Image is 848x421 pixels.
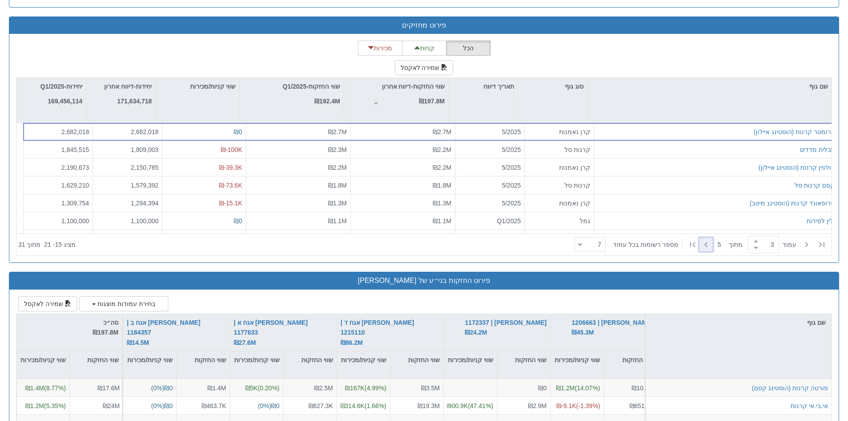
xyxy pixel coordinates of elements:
[16,277,832,285] h3: פירוט החזקות בני״ע של [PERSON_NAME]
[97,163,158,172] div: 2,150,785
[571,235,830,254] div: ‏ מתוך
[104,82,152,91] p: יחידות-דיווח אחרון
[25,384,66,392] span: ( 8.77 %)
[538,384,547,392] span: ₪0
[27,199,89,208] div: 1,309,754
[341,318,440,347] div: [PERSON_NAME] אגח ד | 1215110
[551,352,604,379] div: שווי קניות/מכירות
[41,82,82,91] p: יחידות-Q1/2025
[752,384,828,392] button: פורטה קרנות (הוסטינג קסם)
[554,401,600,410] span: ( -1.39 %)
[465,318,547,338] button: [PERSON_NAME] | 1172337 ₪24.2M
[97,217,158,225] div: 1,100,000
[629,402,654,409] span: ₪651.6K
[283,82,340,91] p: שווי החזקות-Q1/2025
[433,217,451,225] span: ₪1.1M
[556,384,575,392] span: ₪1.2M
[221,146,242,153] span: ₪-100K
[127,318,226,347] div: [PERSON_NAME] אגח ב | 1184357
[419,98,445,105] strong: ₪197.8M
[402,41,446,56] button: קניות
[27,181,89,190] div: 1,629,210
[328,164,347,171] span: ₪2.2M
[390,352,443,368] div: שווי החזקות
[800,145,835,154] button: תכלית מדדים
[433,146,451,153] span: ₪2.2M
[328,146,347,153] span: ₪2.3M
[446,41,491,56] button: הכל
[314,98,340,105] strong: ₪192.4M
[271,402,280,409] span: ₪0
[151,402,173,409] span: ( 0 %)
[93,329,118,336] span: ₪197.8M
[465,329,487,336] span: ₪24.2M
[164,384,173,392] span: ₪0
[258,402,280,409] span: ( 0 %)
[613,240,678,249] span: ‏מספר רשומות בכל עמוד
[497,352,550,368] div: שווי החזקות
[572,318,653,338] button: [PERSON_NAME] | 1206663 ₪45.3M
[341,318,440,347] button: [PERSON_NAME] אגח ד | 1215110 ₪86.2M
[202,402,226,409] span: ₪463.7K
[556,384,600,392] span: ( 14.07 %)
[18,296,77,311] button: שמירה לאקסל
[127,339,149,346] span: ₪14.5M
[572,329,594,336] span: ₪45.3M
[443,402,468,409] span: ₪900.9K
[18,235,76,254] div: ‏מציג 15 - 21 ‏ מתוך 31
[791,401,828,410] button: אי.בי.אי קרנות
[433,164,451,171] span: ₪2.2M
[164,402,173,409] span: ₪0
[433,128,451,135] span: ₪2.7M
[284,352,337,368] div: שווי החזקות
[219,164,242,171] span: ₪-39.3K
[528,145,590,154] div: קרנות סל
[103,402,120,409] span: ₪24M
[759,163,835,172] button: דולפין קרנות (הוסטינג איילון)
[207,384,226,392] span: ₪1.4M
[449,78,518,95] div: תאריך דיווח
[79,296,168,311] button: בחירת עמודות מוצגות
[25,402,66,409] span: ( 5.35 %)
[382,82,445,91] p: שווי החזקות-דיווח אחרון
[117,98,152,105] strong: 171,634,718
[807,217,835,225] button: ילין לפידות
[340,402,365,409] span: ₪314.6K
[27,217,89,225] div: 1,100,000
[754,127,835,136] button: ברומטר קרנות (הוסטינג איילון)
[459,199,521,208] div: 5/2025
[127,318,226,347] button: [PERSON_NAME] אגח ב | 1184357 ₪14.5M
[750,199,835,208] button: פרופאונד קרנות (הוסטינג מיטב)
[459,217,521,225] div: Q1/2025
[16,21,832,29] h3: פירוט מחזיקים
[528,402,547,409] span: ₪2.9M
[646,314,832,331] div: שם גוף
[177,352,230,368] div: שווי החזקות
[443,402,493,409] span: ( 47.41 %)
[588,78,832,95] div: שם גוף
[97,199,158,208] div: 1,294,394
[328,200,347,207] span: ₪1.3M
[433,200,451,207] span: ₪1.3M
[556,402,576,409] span: ₪-9.1K
[27,163,89,172] div: 2,190,673
[345,384,386,392] span: ( 4.99 %)
[234,217,242,225] span: ₪0
[48,98,82,105] strong: 169,456,114
[572,318,653,338] div: [PERSON_NAME] | 1206663
[459,181,521,190] div: 5/2025
[245,384,258,392] span: ₪5K
[27,127,89,136] div: 2,682,018
[230,352,283,379] div: שווי קניות/מכירות
[433,182,451,189] span: ₪1.8M
[528,181,590,190] div: קרנות סל
[795,181,835,190] button: קסם קרנות סל
[234,318,333,347] div: [PERSON_NAME] אגח א | 1177633
[20,318,118,338] div: סה״כ
[459,145,521,154] div: 5/2025
[341,339,363,346] span: ₪86.2M
[632,384,654,392] span: ₪10.2M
